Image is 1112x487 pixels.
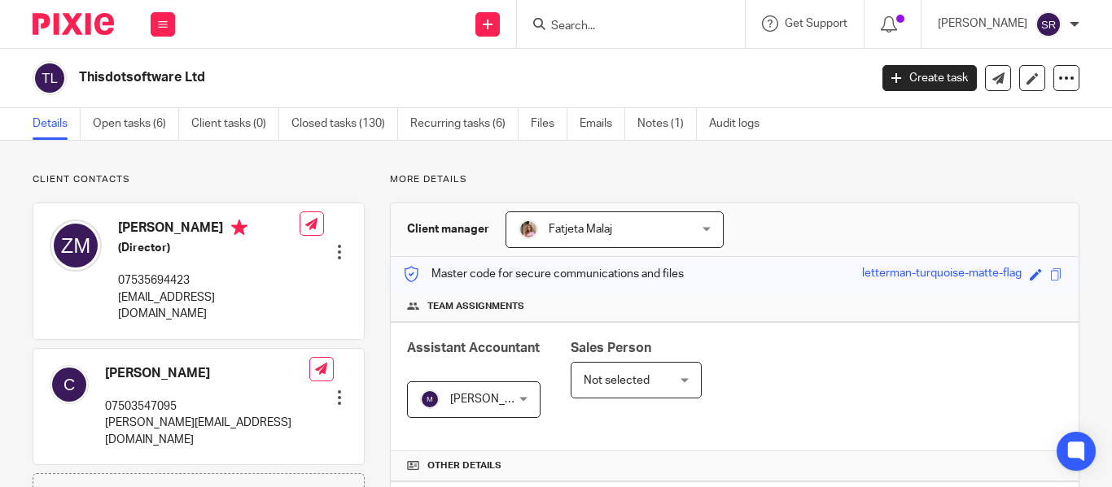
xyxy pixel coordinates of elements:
[410,108,519,140] a: Recurring tasks (6)
[637,108,697,140] a: Notes (1)
[390,173,1079,186] p: More details
[118,220,300,240] h4: [PERSON_NAME]
[291,108,398,140] a: Closed tasks (130)
[531,108,567,140] a: Files
[118,240,300,256] h5: (Director)
[571,341,651,354] span: Sales Person
[33,13,114,35] img: Pixie
[427,459,501,472] span: Other details
[519,220,538,239] img: MicrosoftTeams-image%20(5).png
[407,341,540,354] span: Assistant Accountant
[450,394,540,405] span: [PERSON_NAME]
[938,15,1027,32] p: [PERSON_NAME]
[420,389,440,409] img: svg%3E
[118,289,300,323] p: [EMAIL_ADDRESS][DOMAIN_NAME]
[862,265,1022,284] div: letterman-turquoise-matte-flag
[33,108,81,140] a: Details
[105,365,309,382] h4: [PERSON_NAME]
[33,173,365,186] p: Client contacts
[105,415,309,448] p: [PERSON_NAME][EMAIL_ADDRESS][DOMAIN_NAME]
[709,108,772,140] a: Audit logs
[79,69,703,86] h2: Thisdotsoftware Ltd
[403,266,684,282] p: Master code for secure communications and files
[105,398,309,415] p: 07503547095
[93,108,179,140] a: Open tasks (6)
[118,272,300,289] p: 07535694423
[580,108,625,140] a: Emails
[1035,11,1062,37] img: svg%3E
[785,18,847,29] span: Get Support
[549,224,612,235] span: Fatjeta Malaj
[191,108,279,140] a: Client tasks (0)
[427,300,524,313] span: Team assignments
[549,20,696,34] input: Search
[50,365,89,404] img: svg%3E
[50,220,102,272] img: svg%3E
[407,221,489,237] h3: Client manager
[33,61,67,95] img: svg%3E
[882,65,977,91] a: Create task
[584,375,650,386] span: Not selected
[231,220,247,236] i: Primary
